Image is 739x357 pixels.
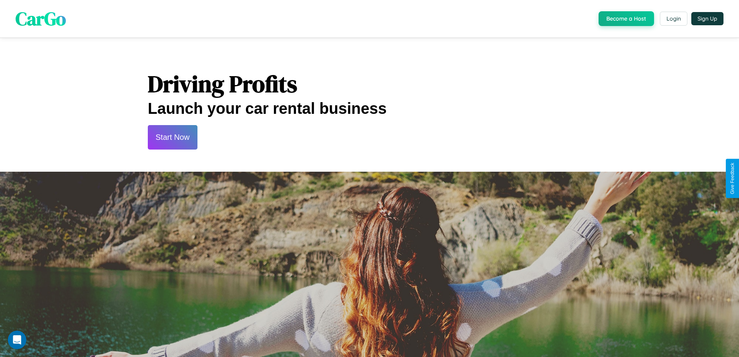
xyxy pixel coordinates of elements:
button: Sign Up [691,12,723,25]
h1: Driving Profits [148,68,591,100]
span: CarGo [16,6,66,31]
h2: Launch your car rental business [148,100,591,117]
button: Start Now [148,125,197,150]
button: Become a Host [599,11,654,26]
div: Give Feedback [730,163,735,194]
button: Login [660,12,687,26]
iframe: Intercom live chat [8,331,26,349]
